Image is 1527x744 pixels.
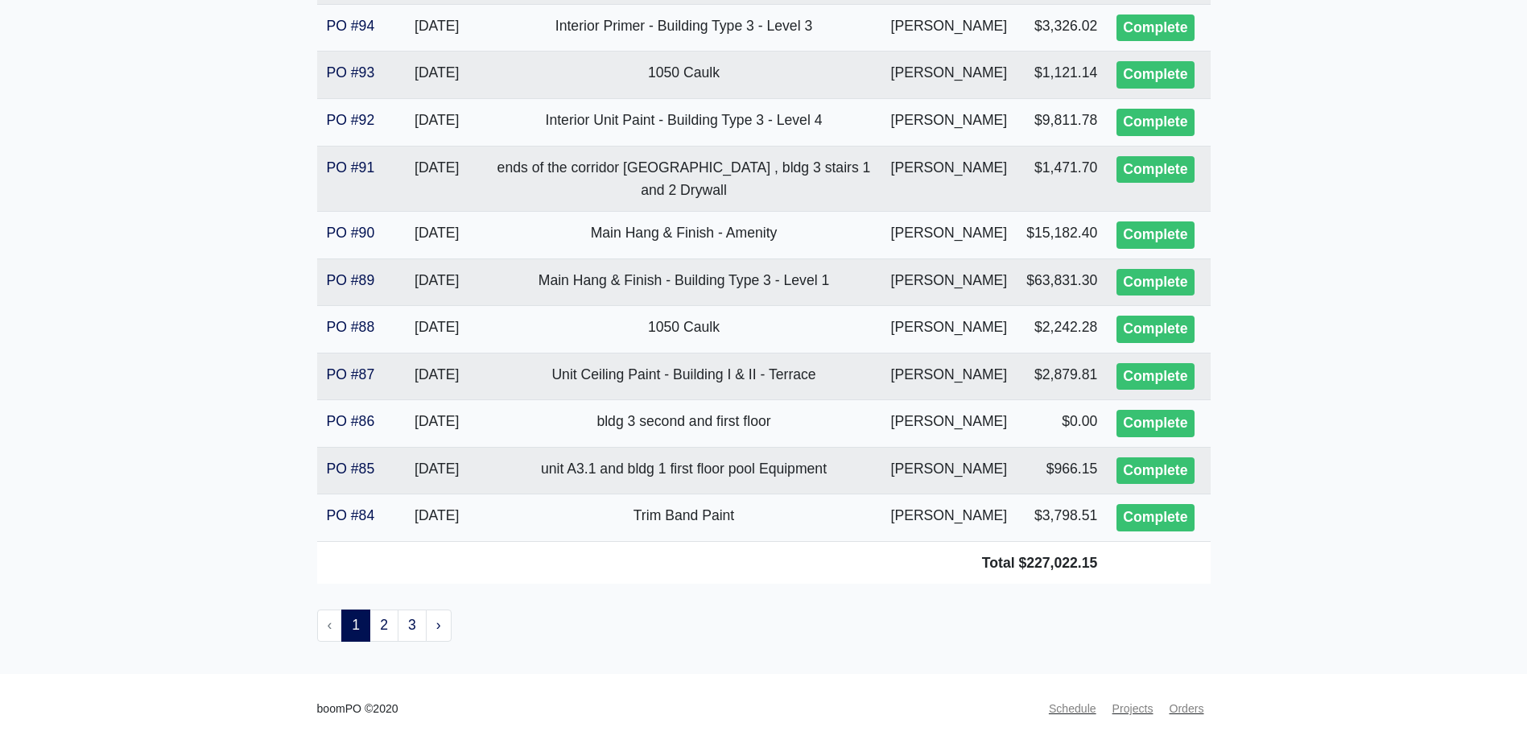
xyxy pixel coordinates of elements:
a: Orders [1162,693,1210,725]
li: « Previous [317,610,343,642]
td: Trim Band Paint [486,494,881,542]
td: Total $227,022.15 [317,542,1108,585]
td: [DATE] [387,4,487,52]
td: unit A3.1 and bldg 1 first floor pool Equipment [486,447,881,494]
a: PO #87 [327,366,375,382]
div: Complete [1116,269,1194,296]
td: [PERSON_NAME] [881,494,1017,542]
a: PO #92 [327,112,375,128]
div: Complete [1116,363,1194,391]
td: $966.15 [1017,447,1107,494]
td: bldg 3 second and first floor [486,400,881,448]
div: Complete [1116,504,1194,531]
a: PO #93 [327,64,375,81]
td: ends of the corridor [GEOGRAPHIC_DATA] , bldg 3 stairs 1 and 2 Drywall [486,146,881,211]
td: $63,831.30 [1017,258,1107,306]
td: [DATE] [387,353,487,400]
td: $15,182.40 [1017,211,1107,258]
a: 2 [369,610,398,642]
td: [DATE] [387,306,487,353]
a: PO #89 [327,272,375,288]
div: Complete [1116,109,1194,136]
a: PO #90 [327,225,375,241]
a: PO #94 [327,18,375,34]
td: $3,798.51 [1017,494,1107,542]
td: [DATE] [387,99,487,147]
td: $9,811.78 [1017,99,1107,147]
small: boomPO ©2020 [317,700,398,718]
td: [PERSON_NAME] [881,52,1017,99]
div: Complete [1116,410,1194,437]
td: [PERSON_NAME] [881,146,1017,211]
td: [DATE] [387,447,487,494]
td: 1050 Caulk [486,306,881,353]
td: [DATE] [387,494,487,542]
td: $2,879.81 [1017,353,1107,400]
td: [PERSON_NAME] [881,258,1017,306]
td: [DATE] [387,146,487,211]
a: 3 [398,610,427,642]
a: PO #88 [327,319,375,335]
div: Complete [1116,156,1194,184]
td: $0.00 [1017,400,1107,448]
td: [PERSON_NAME] [881,447,1017,494]
div: Complete [1116,14,1194,42]
td: [PERSON_NAME] [881,4,1017,52]
td: Main Hang & Finish - Building Type 3 - Level 1 [486,258,881,306]
td: [PERSON_NAME] [881,400,1017,448]
div: Complete [1116,457,1194,485]
a: PO #85 [327,461,375,477]
a: Next » [426,610,452,642]
div: Complete [1116,61,1194,89]
a: Schedule [1042,693,1103,725]
td: Interior Primer - Building Type 3 - Level 3 [486,4,881,52]
td: $3,326.02 [1017,4,1107,52]
div: Complete [1116,316,1194,343]
td: [PERSON_NAME] [881,99,1017,147]
a: PO #84 [327,507,375,523]
td: [PERSON_NAME] [881,211,1017,258]
td: 1050 Caulk [486,52,881,99]
td: [DATE] [387,52,487,99]
td: [DATE] [387,400,487,448]
a: PO #91 [327,159,375,176]
td: Main Hang & Finish - Amenity [486,211,881,258]
a: PO #86 [327,413,375,429]
td: $1,471.70 [1017,146,1107,211]
td: [PERSON_NAME] [881,353,1017,400]
td: Unit Ceiling Paint - Building I & II - Terrace [486,353,881,400]
td: [DATE] [387,258,487,306]
div: Complete [1116,221,1194,249]
td: $2,242.28 [1017,306,1107,353]
a: Projects [1106,693,1160,725]
td: [PERSON_NAME] [881,306,1017,353]
td: Interior Unit Paint - Building Type 3 - Level 4 [486,99,881,147]
td: $1,121.14 [1017,52,1107,99]
td: [DATE] [387,211,487,258]
span: 1 [341,610,370,642]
